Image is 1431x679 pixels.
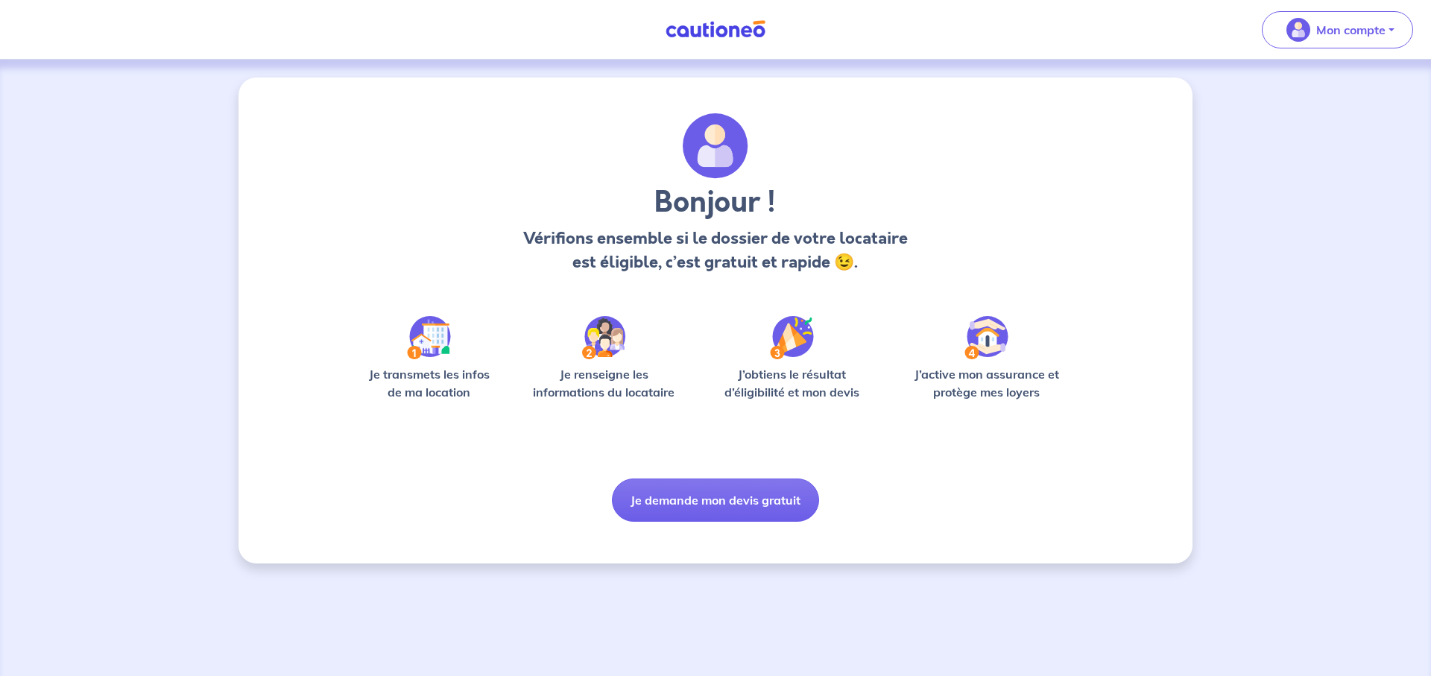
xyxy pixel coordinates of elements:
p: Vérifions ensemble si le dossier de votre locataire est éligible, c’est gratuit et rapide 😉. [519,227,912,274]
img: /static/c0a346edaed446bb123850d2d04ad552/Step-2.svg [582,316,625,359]
p: Mon compte [1316,21,1386,39]
img: Cautioneo [660,20,771,39]
button: Je demande mon devis gratuit [612,479,819,522]
p: J’active mon assurance et protège mes loyers [900,365,1073,401]
button: illu_account_valid_menu.svgMon compte [1262,11,1413,48]
p: J’obtiens le résultat d’éligibilité et mon devis [708,365,876,401]
img: illu_account_valid_menu.svg [1286,18,1310,42]
img: /static/f3e743aab9439237c3e2196e4328bba9/Step-3.svg [770,316,814,359]
img: /static/bfff1cf634d835d9112899e6a3df1a5d/Step-4.svg [964,316,1008,359]
p: Je renseigne les informations du locataire [524,365,684,401]
img: archivate [683,113,748,179]
h3: Bonjour ! [519,185,912,221]
img: /static/90a569abe86eec82015bcaae536bd8e6/Step-1.svg [407,316,451,359]
p: Je transmets les infos de ma location [358,365,500,401]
